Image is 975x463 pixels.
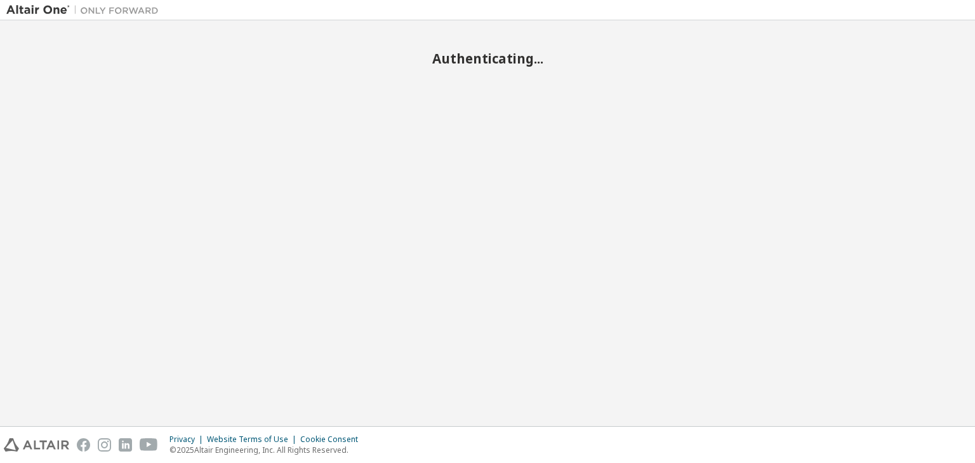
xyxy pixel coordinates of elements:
[207,434,300,445] div: Website Terms of Use
[6,4,165,17] img: Altair One
[6,50,969,67] h2: Authenticating...
[119,438,132,452] img: linkedin.svg
[300,434,366,445] div: Cookie Consent
[140,438,158,452] img: youtube.svg
[169,434,207,445] div: Privacy
[169,445,366,455] p: © 2025 Altair Engineering, Inc. All Rights Reserved.
[77,438,90,452] img: facebook.svg
[4,438,69,452] img: altair_logo.svg
[98,438,111,452] img: instagram.svg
